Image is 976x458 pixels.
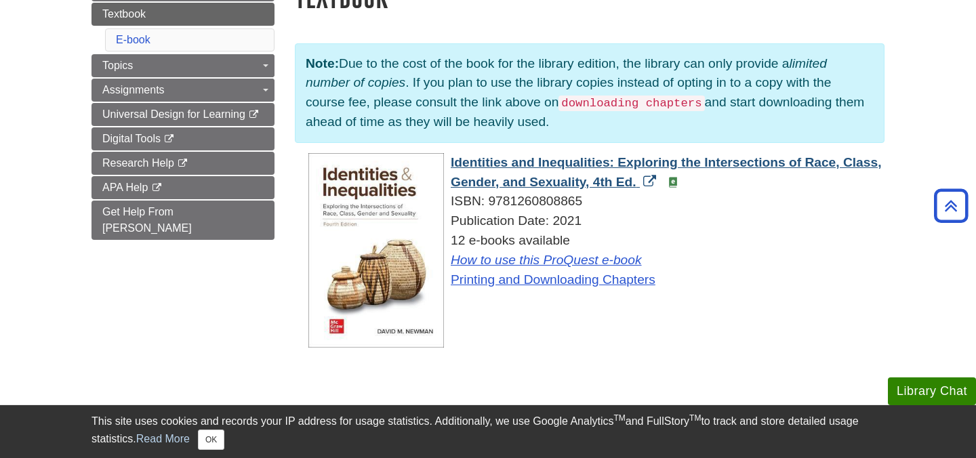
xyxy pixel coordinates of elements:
[451,155,881,189] span: Identities and Inequalities: Exploring the Intersections of Race, Class, Gender, and Sexuality, 4...
[689,413,701,423] sup: TM
[451,253,642,267] a: How to use this ProQuest e-book
[102,206,192,234] span: Get Help From [PERSON_NAME]
[102,108,245,120] span: Universal Design for Learning
[136,433,190,444] a: Read More
[613,413,625,423] sup: TM
[102,60,133,71] span: Topics
[308,211,884,231] div: Publication Date: 2021
[116,34,150,45] a: E-book
[451,155,881,189] a: Link opens in new window
[306,56,339,70] strong: Note:
[308,192,884,211] div: ISBN: 9781260808865
[177,159,188,168] i: This link opens in a new window
[198,430,224,450] button: Close
[668,177,678,188] img: e-Book
[91,413,884,450] div: This site uses cookies and records your IP address for usage statistics. Additionally, we use Goo...
[91,54,274,77] a: Topics
[888,377,976,405] button: Library Chat
[929,196,973,215] a: Back to Top
[91,79,274,102] a: Assignments
[91,201,274,240] a: Get Help From [PERSON_NAME]
[102,8,146,20] span: Textbook
[308,231,884,289] div: 12 e-books available
[91,152,274,175] a: Research Help
[91,127,274,150] a: Digital Tools
[295,43,884,143] p: Due to the cost of the book for the library edition, the library can only provide a . If you plan...
[102,133,161,144] span: Digital Tools
[306,56,827,90] em: limited number of copies
[102,182,148,193] span: APA Help
[163,135,175,144] i: This link opens in a new window
[151,184,163,192] i: This link opens in a new window
[102,157,174,169] span: Research Help
[91,176,274,199] a: APA Help
[558,96,704,111] code: downloading chapters
[102,84,165,96] span: Assignments
[308,153,444,348] img: Cover Art
[91,103,274,126] a: Universal Design for Learning
[91,3,274,26] a: Textbook
[451,272,655,287] a: Printing and Downloading Chapters
[248,110,260,119] i: This link opens in a new window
